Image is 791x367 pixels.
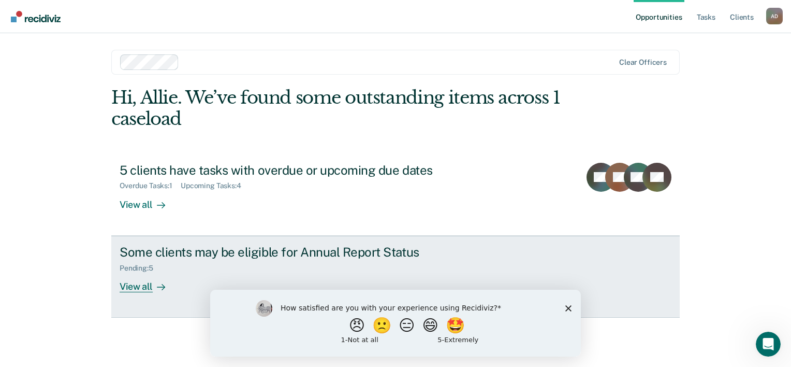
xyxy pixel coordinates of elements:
[766,8,783,24] div: A D
[619,58,667,67] div: Clear officers
[120,272,178,292] div: View all
[120,163,483,178] div: 5 clients have tasks with overdue or upcoming due dates
[120,190,178,210] div: View all
[120,181,181,190] div: Overdue Tasks : 1
[111,87,566,130] div: Hi, Allie. We’ve found some outstanding items across 1 caseload
[120,264,162,273] div: Pending : 5
[120,245,483,260] div: Some clients may be eligible for Annual Report Status
[210,290,581,357] iframe: Survey by Kim from Recidiviz
[756,332,781,357] iframe: Intercom live chat
[111,154,680,236] a: 5 clients have tasks with overdue or upcoming due datesOverdue Tasks:1Upcoming Tasks:4View all
[766,8,783,24] button: Profile dropdown button
[11,11,61,22] img: Recidiviz
[111,236,680,318] a: Some clients may be eligible for Annual Report StatusPending:5View all
[181,181,250,190] div: Upcoming Tasks : 4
